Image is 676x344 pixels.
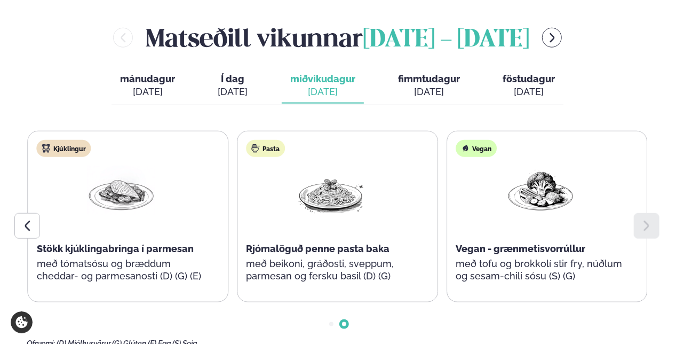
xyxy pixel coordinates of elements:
[290,73,355,84] span: miðvikudagur
[282,68,364,104] button: miðvikudagur [DATE]
[120,73,175,84] span: mánudagur
[146,20,529,55] h2: Matseðill vikunnar
[42,144,51,153] img: chicken.svg
[297,166,365,215] img: Spagetti.png
[246,140,285,157] div: Pasta
[494,68,563,104] button: föstudagur [DATE]
[503,73,555,84] span: föstudagur
[37,140,91,157] div: Kjúklingur
[506,166,575,215] img: Vegan.png
[113,28,133,48] button: menu-btn-left
[363,28,529,52] span: [DATE] - [DATE]
[37,243,194,254] span: Stökk kjúklingabringa í parmesan
[398,73,460,84] span: fimmtudagur
[209,68,256,104] button: Í dag [DATE]
[503,85,555,98] div: [DATE]
[456,140,497,157] div: Vegan
[246,257,416,283] p: með beikoni, gráðosti, sveppum, parmesan og fersku basil (D) (G)
[342,322,346,326] span: Go to slide 2
[11,311,33,333] a: Cookie settings
[329,322,333,326] span: Go to slide 1
[456,243,585,254] span: Vegan - grænmetisvorrúllur
[456,257,625,283] p: með tofu og brokkolí stir fry, núðlum og sesam-chili sósu (S) (G)
[120,85,175,98] div: [DATE]
[218,73,248,85] span: Í dag
[461,144,470,153] img: Vegan.svg
[251,144,260,153] img: pasta.svg
[246,243,389,254] span: Rjómalöguð penne pasta baka
[88,166,156,215] img: Chicken-breast.png
[389,68,468,104] button: fimmtudagur [DATE]
[37,257,206,283] p: með tómatsósu og bræddum cheddar- og parmesanosti (D) (G) (E)
[218,85,248,98] div: [DATE]
[112,68,184,104] button: mánudagur [DATE]
[290,85,355,98] div: [DATE]
[398,85,460,98] div: [DATE]
[542,28,562,48] button: menu-btn-right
